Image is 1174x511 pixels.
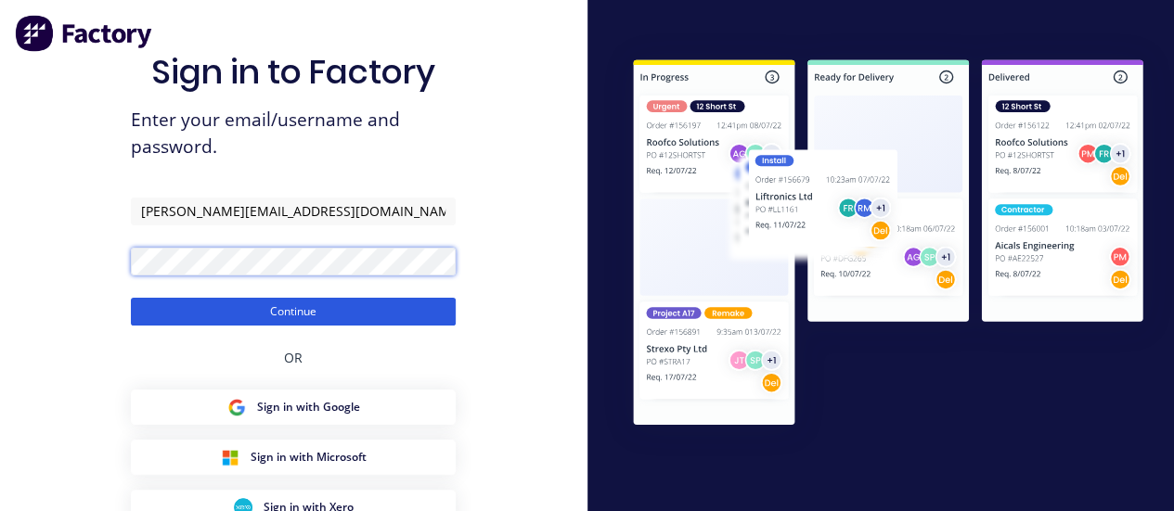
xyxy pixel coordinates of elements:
h1: Sign in to Factory [151,52,435,92]
span: Enter your email/username and password. [131,107,456,160]
button: Continue [131,298,456,326]
img: Microsoft Sign in [221,448,239,466]
div: OR [284,326,303,390]
span: Sign in with Microsoft [251,449,367,466]
span: Sign in with Google [257,399,360,415]
button: Google Sign inSign in with Google [131,390,456,425]
img: Factory [15,15,154,52]
input: Email/Username [131,198,456,225]
button: Microsoft Sign inSign in with Microsoft [131,440,456,475]
img: Google Sign in [227,398,246,416]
